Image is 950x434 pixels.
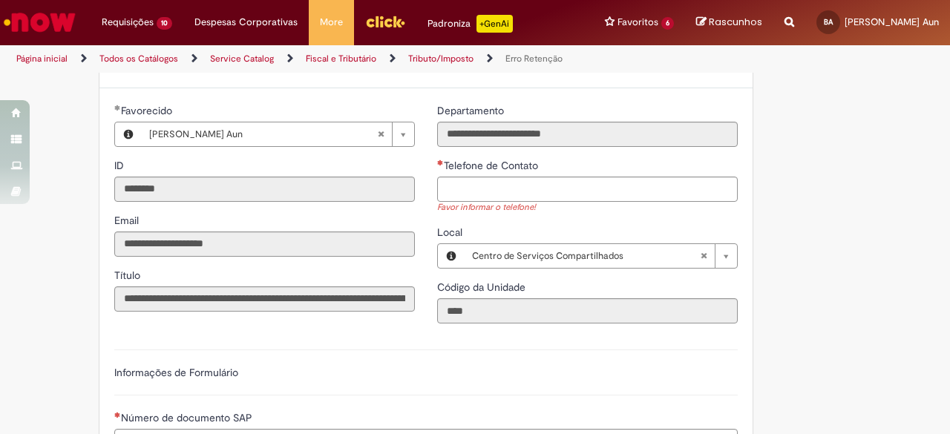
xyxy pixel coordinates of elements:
span: Necessários [437,160,444,165]
span: More [320,15,343,30]
span: 10 [157,17,172,30]
div: Padroniza [427,15,513,33]
button: Local, Visualizar este registro Centro de Serviços Compartilhados [438,244,465,268]
img: click_logo_yellow_360x200.png [365,10,405,33]
a: Rascunhos [696,16,762,30]
span: Local [437,226,465,239]
abbr: Limpar campo Favorecido [370,122,392,146]
span: Telefone de Contato [444,159,541,172]
span: Centro de Serviços Compartilhados [472,244,700,268]
input: Código da Unidade [437,298,738,323]
input: Departamento [437,122,738,147]
span: Necessários [114,412,121,418]
span: Despesas Corporativas [194,15,298,30]
input: Email [114,231,415,257]
a: Service Catalog [210,53,274,65]
span: Somente leitura - ID [114,159,127,172]
label: Somente leitura - Email [114,213,142,228]
a: Centro de Serviços CompartilhadosLimpar campo Local [465,244,737,268]
span: [PERSON_NAME] Aun [845,16,939,28]
span: Requisições [102,15,154,30]
span: Rascunhos [709,15,762,29]
span: Somente leitura - Email [114,214,142,227]
a: Erro Retenção [505,53,563,65]
a: Fiscal e Tributário [306,53,376,65]
a: Página inicial [16,53,68,65]
span: Número de documento SAP [121,411,255,424]
label: Somente leitura - Departamento [437,103,507,118]
label: Somente leitura - Código da Unidade [437,280,528,295]
div: Favor informar o telefone! [437,202,738,214]
label: Informações de Formulário [114,366,238,379]
a: Tributo/Imposto [408,53,474,65]
span: Somente leitura - Departamento [437,104,507,117]
ul: Trilhas de página [11,45,622,73]
label: Somente leitura - ID [114,158,127,173]
span: Obrigatório Preenchido [114,105,121,111]
span: Necessários - Favorecido [121,104,175,117]
a: Todos os Catálogos [99,53,178,65]
button: Favorecido, Visualizar este registro Bruna Castilho Aun [115,122,142,146]
span: BA [824,17,833,27]
span: Somente leitura - Título [114,269,143,282]
label: Somente leitura - Título [114,268,143,283]
p: +GenAi [476,15,513,33]
input: Título [114,286,415,312]
a: [PERSON_NAME] AunLimpar campo Favorecido [142,122,414,146]
span: Favoritos [617,15,658,30]
input: ID [114,177,415,202]
span: Somente leitura - Código da Unidade [437,280,528,294]
span: 6 [661,17,674,30]
input: Telefone de Contato [437,177,738,202]
img: ServiceNow [1,7,78,37]
abbr: Limpar campo Local [692,244,715,268]
span: [PERSON_NAME] Aun [149,122,377,146]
